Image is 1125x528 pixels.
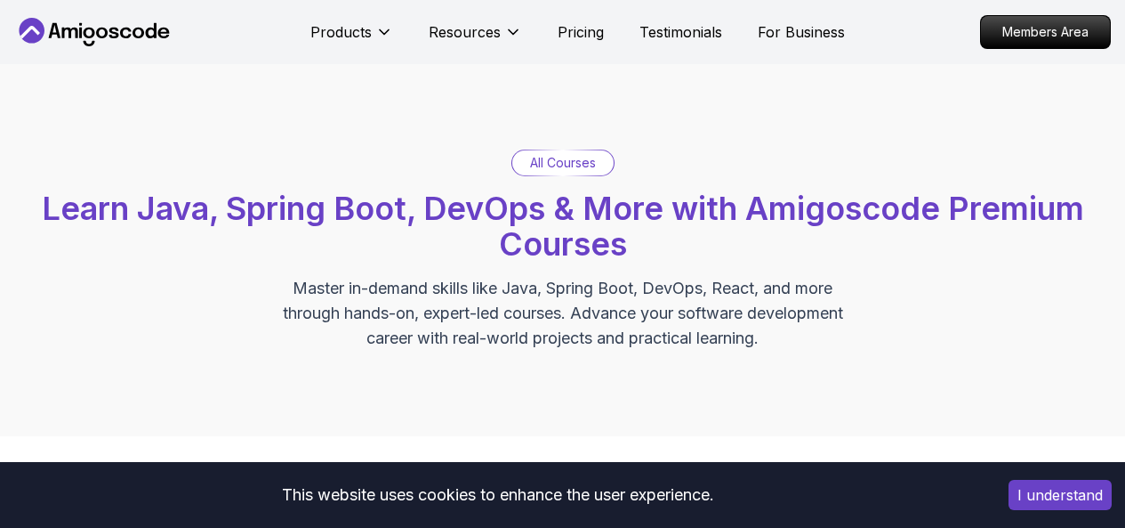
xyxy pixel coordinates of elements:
span: Learn Java, Spring Boot, DevOps & More with Amigoscode Premium Courses [42,189,1084,264]
div: This website uses cookies to enhance the user experience. [13,475,982,515]
a: Testimonials [639,21,722,43]
p: Resources [429,21,501,43]
p: Products [310,21,372,43]
p: Members Area [981,16,1110,48]
a: For Business [758,21,845,43]
a: Pricing [558,21,604,43]
p: All Courses [530,154,596,172]
button: Products [310,21,393,57]
p: Master in-demand skills like Java, Spring Boot, DevOps, React, and more through hands-on, expert-... [264,276,862,351]
button: Accept cookies [1008,480,1112,510]
button: Resources [429,21,522,57]
a: Members Area [980,15,1111,49]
